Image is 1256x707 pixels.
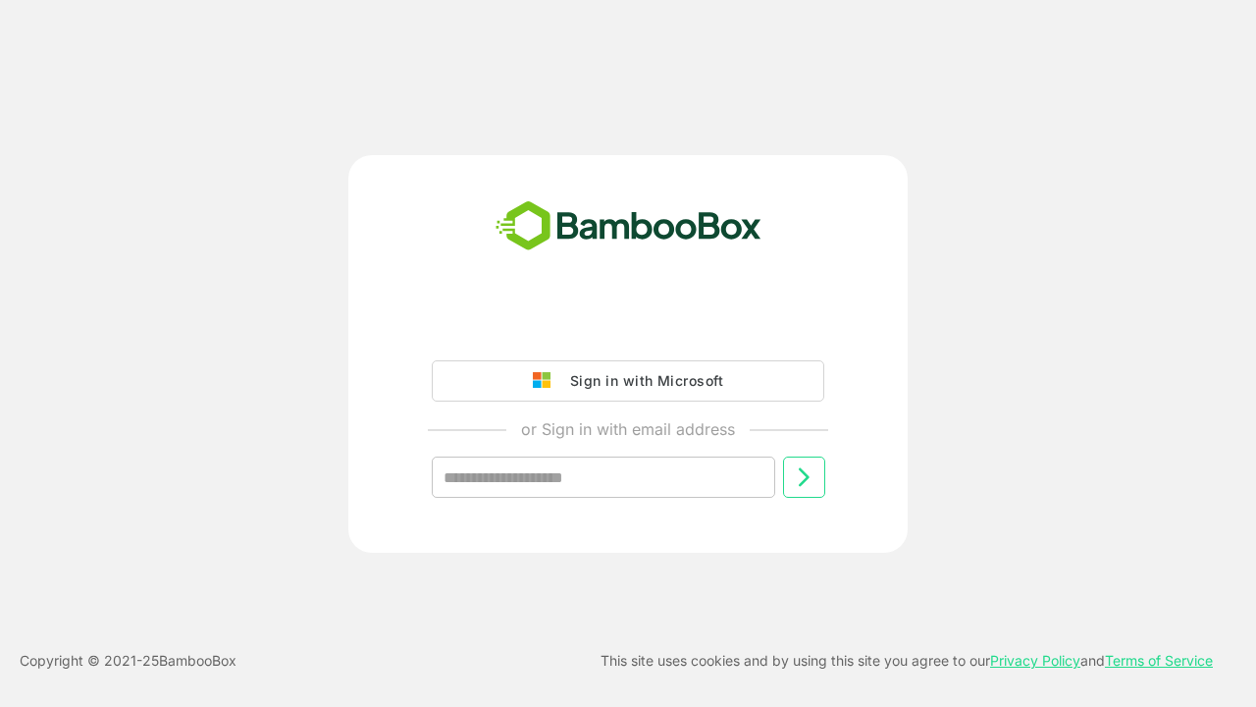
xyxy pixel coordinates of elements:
img: google [533,372,560,390]
a: Terms of Service [1105,652,1213,669]
div: Sign in with Microsoft [560,368,723,394]
img: bamboobox [485,194,772,259]
p: Copyright © 2021- 25 BambooBox [20,649,236,673]
p: This site uses cookies and by using this site you agree to our and [601,649,1213,673]
button: Sign in with Microsoft [432,360,824,402]
a: Privacy Policy [990,652,1080,669]
p: or Sign in with email address [521,417,735,441]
